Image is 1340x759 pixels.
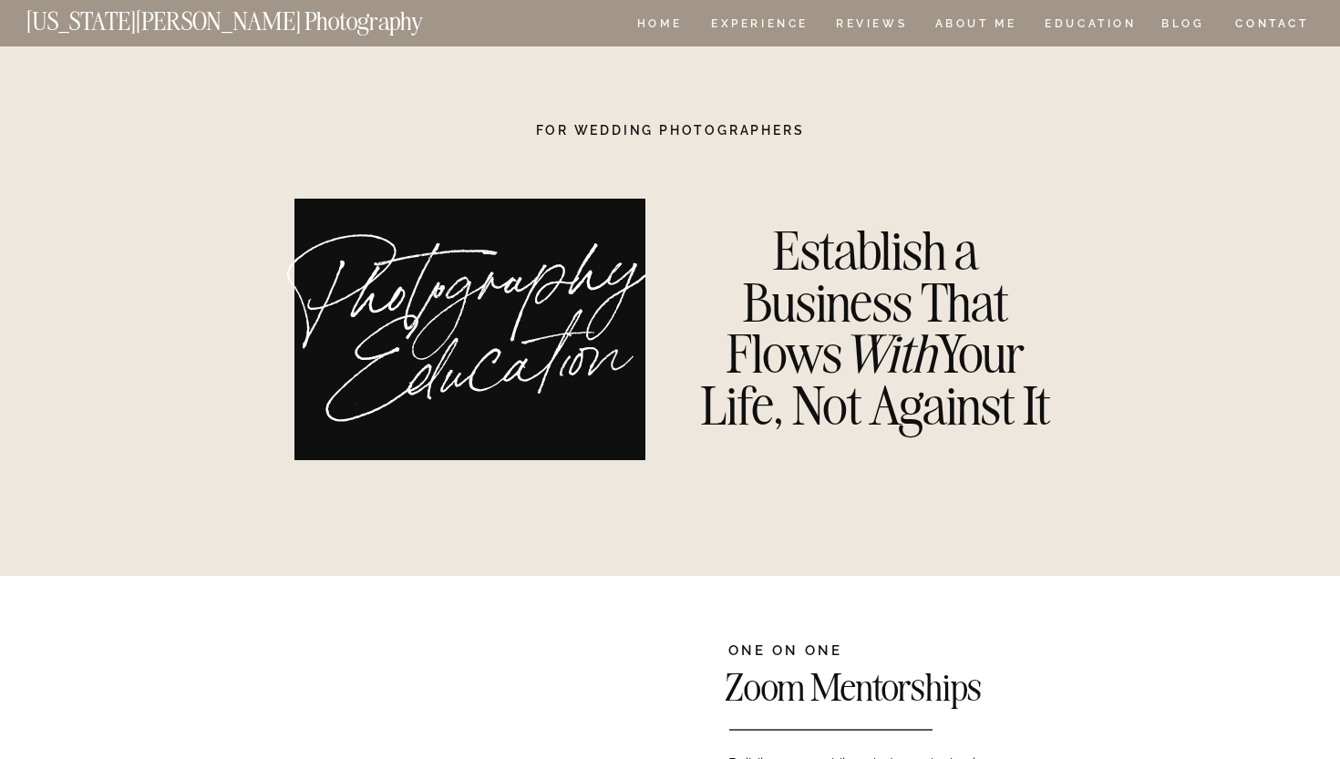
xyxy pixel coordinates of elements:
h2: Zoom Mentorships [725,669,1206,718]
a: ABOUT ME [934,18,1017,34]
h1: Photography Education [275,237,678,442]
a: BLOG [1161,18,1205,34]
a: EDUCATION [1043,18,1139,34]
a: [US_STATE][PERSON_NAME] Photography [26,9,484,25]
h3: Establish a Business That Flows Your Life, Not Against It [685,225,1067,434]
h2: One on one [728,644,1079,661]
i: With [842,321,935,386]
a: REVIEWS [836,18,904,34]
a: Experience [711,18,807,34]
a: HOME [634,18,685,34]
a: CONTACT [1234,14,1310,34]
h1: For Wedding Photographers [483,124,857,138]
